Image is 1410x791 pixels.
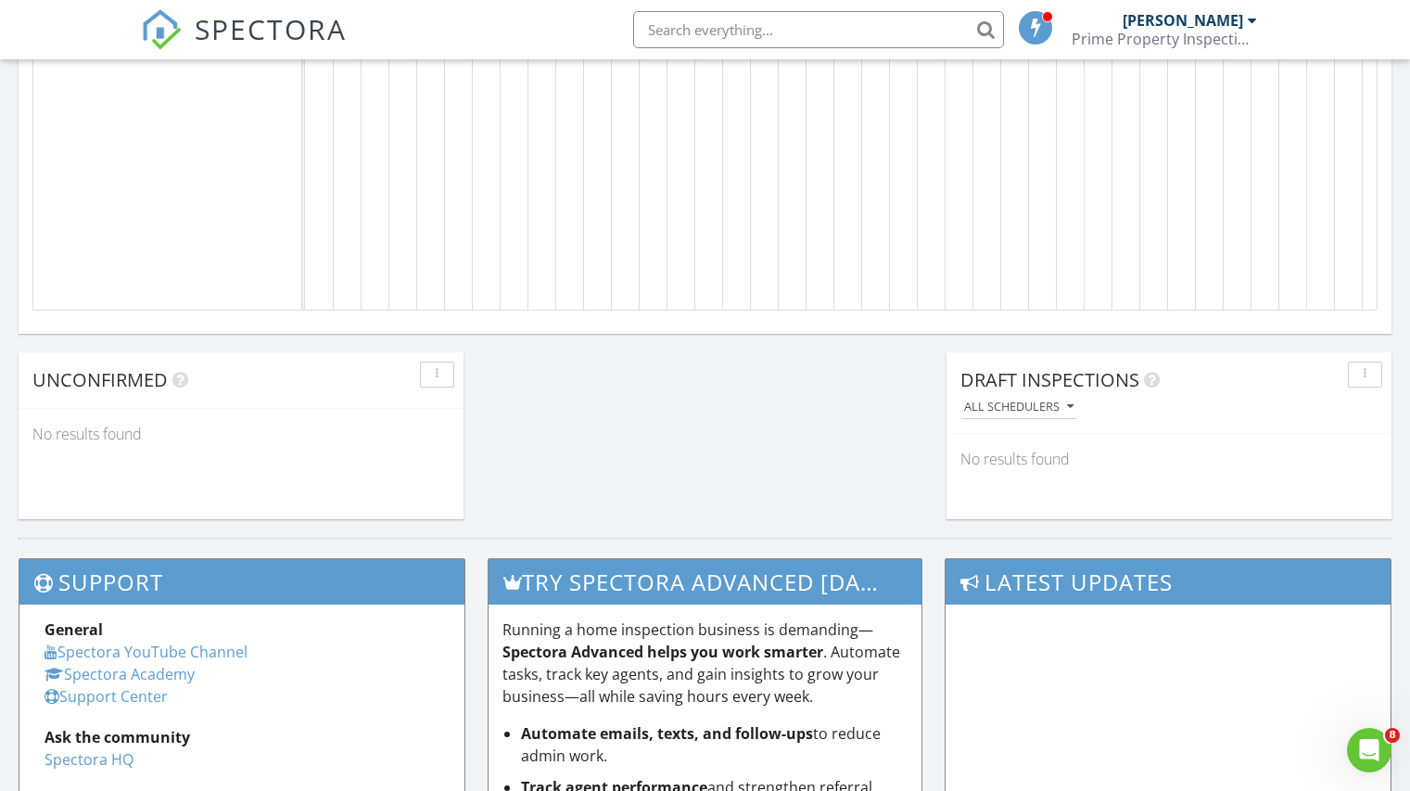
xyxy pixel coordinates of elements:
[44,686,168,707] a: Support Center
[1072,30,1257,48] div: Prime Property Inspections
[44,749,133,770] a: Spectora HQ
[521,723,813,744] strong: Automate emails, texts, and follow-ups
[44,726,439,748] div: Ask the community
[633,11,1004,48] input: Search everything...
[44,619,103,640] strong: General
[44,664,195,684] a: Spectora Academy
[19,409,464,459] div: No results found
[195,9,347,48] span: SPECTORA
[141,9,182,50] img: The Best Home Inspection Software - Spectora
[946,434,1391,484] div: No results found
[44,642,248,662] a: Spectora YouTube Channel
[1385,728,1400,743] span: 8
[521,722,908,767] li: to reduce admin work.
[960,395,1077,420] button: All schedulers
[502,619,908,708] p: Running a home inspection business is demanding— . Automate tasks, track key agents, and gain ins...
[946,559,1391,605] h3: Latest Updates
[1347,728,1391,772] iframe: Intercom live chat
[964,401,1073,414] div: All schedulers
[1123,11,1243,30] div: [PERSON_NAME]
[502,642,823,662] strong: Spectora Advanced helps you work smarter
[141,25,347,64] a: SPECTORA
[489,559,922,605] h3: Try spectora advanced [DATE]
[19,559,464,605] h3: Support
[960,367,1139,392] span: Draft Inspections
[32,367,168,392] span: Unconfirmed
